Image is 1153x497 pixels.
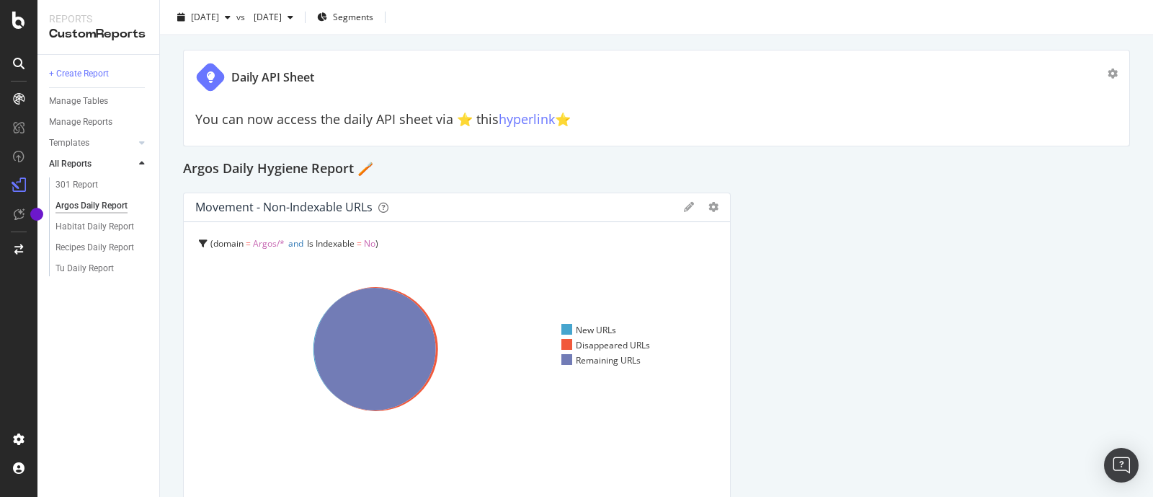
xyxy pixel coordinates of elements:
div: CustomReports [49,26,148,43]
div: gear [708,202,718,212]
span: No [364,237,375,250]
span: = [357,237,362,250]
div: Tu Daily Report [55,261,114,276]
span: 2025 Sep. 11th [191,11,219,23]
a: Templates [49,136,135,151]
span: vs [236,11,248,23]
h2: You can now access the daily API sheet via ⭐️ this ⭐️ [195,113,1118,127]
div: Argos Daily Hygiene Report 🪥 [183,158,1130,181]
span: and [288,237,303,250]
div: 301 Report [55,177,98,193]
div: Templates [49,136,89,151]
span: Segments [333,11,373,23]
span: domain [213,237,244,250]
a: Tu Daily Report [55,261,149,276]
span: 2025 Aug. 14th [248,11,282,23]
div: Open Intercom Messenger [1104,448,1139,483]
button: [DATE] [248,6,299,29]
div: Tooltip anchor [30,208,43,221]
div: New URLs [561,324,616,336]
div: Daily API Sheet [231,69,314,86]
a: Recipes Daily Report [55,240,149,255]
div: gear [1108,69,1118,79]
a: Manage Tables [49,94,149,109]
div: All Reports [49,157,92,172]
h2: Argos Daily Hygiene Report 🪥 [183,158,373,181]
a: hyperlink [499,110,555,128]
a: 301 Report [55,177,149,193]
a: Argos Daily Report [55,198,149,214]
a: + Create Report [49,66,149,82]
button: [DATE] [172,6,236,29]
a: Habitat Daily Report [55,219,149,234]
span: Is Indexable [307,237,355,250]
div: Disappeared URLs [561,339,650,351]
div: + Create Report [49,66,109,82]
span: Argos/* [253,237,285,250]
a: Manage Reports [49,115,149,130]
a: All Reports [49,157,135,172]
div: Remaining URLs [561,354,641,366]
button: Segments [311,6,379,29]
div: Movement - non-indexable URLs [195,200,373,214]
span: = [246,237,251,250]
div: Argos Daily Report [55,198,128,214]
div: Habitat Daily Report [55,219,134,234]
div: Recipes Daily Report [55,240,134,255]
div: Manage Reports [49,115,112,130]
div: Daily API SheetYou can now access the daily API sheet via ⭐️ thishyperlink⭐️ [183,50,1130,146]
div: Manage Tables [49,94,108,109]
div: Reports [49,12,148,26]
